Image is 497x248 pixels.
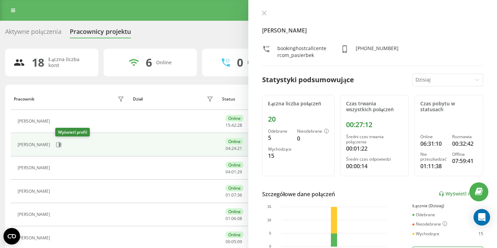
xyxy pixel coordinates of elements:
[262,26,483,35] h4: [PERSON_NAME]
[70,28,131,39] div: Pracownicy projektu
[346,144,403,153] div: 00:01:22
[222,97,235,102] div: Status
[226,239,242,244] div: : :
[420,134,447,139] div: Online
[55,128,90,136] div: Wyświetl profil
[346,162,403,170] div: 00:00:14
[226,146,242,151] div: : :
[452,152,477,157] div: Offline
[478,231,483,236] div: 15
[452,140,477,148] div: 00:32:42
[18,142,52,147] div: [PERSON_NAME]
[226,216,242,221] div: : :
[14,97,35,102] div: Pracownik
[226,239,230,245] span: 00
[231,145,236,151] span: 24
[237,169,242,175] span: 29
[247,60,275,66] div: Rozmawiają
[226,231,243,238] div: Online
[268,147,291,152] div: Wychodzące
[439,191,483,197] a: Wyświetl raport
[474,209,490,226] div: Open Intercom Messenger
[237,122,242,128] span: 28
[237,56,243,69] div: 0
[231,239,236,245] span: 05
[3,228,20,245] button: Open CMP widget
[226,123,242,128] div: : :
[420,152,447,162] div: Nie przeszkadzać
[297,134,329,143] div: 0
[226,193,242,198] div: : :
[268,134,291,142] div: 5
[18,212,52,217] div: [PERSON_NAME]
[420,162,447,170] div: 01:11:38
[226,192,230,198] span: 01
[226,185,243,191] div: Online
[452,157,477,165] div: 07:59:41
[133,97,143,102] div: Dział
[267,218,271,222] text: 10
[231,169,236,175] span: 01
[346,101,403,113] div: Czas trwania wszystkich połączeń
[18,119,52,124] div: [PERSON_NAME]
[231,216,236,221] span: 06
[146,56,152,69] div: 6
[297,129,329,134] div: Nieodebrane
[267,205,271,209] text: 15
[231,122,236,128] span: 42
[5,28,61,39] div: Aktywne połączenia
[226,169,230,175] span: 04
[277,45,327,59] div: bookinghostcallcentercom_pasierbek
[237,145,242,151] span: 21
[262,75,354,85] div: Statystyki podsumowujące
[346,157,403,162] div: Średni czas odpowiedzi
[226,145,230,151] span: 04
[226,115,243,122] div: Online
[226,162,243,168] div: Online
[231,192,236,198] span: 07
[420,140,447,148] div: 06:31:10
[412,221,447,227] div: Nieodebrane
[226,122,230,128] span: 15
[346,134,403,144] div: Średni czas trwania połączenia
[268,152,291,160] div: 15
[237,216,242,221] span: 08
[268,115,329,123] div: 20
[412,203,483,208] div: Łącznie (Dzisiaj)
[452,134,477,139] div: Rozmawia
[226,216,230,221] span: 01
[156,60,172,66] div: Online
[226,208,243,215] div: Online
[18,189,52,194] div: [PERSON_NAME]
[18,165,52,170] div: [PERSON_NAME]
[420,101,477,113] div: Czas pobytu w statusach
[48,57,90,68] div: Łączna liczba kont
[268,129,291,134] div: Odebrane
[237,192,242,198] span: 36
[412,231,439,236] div: Wychodzące
[226,138,243,145] div: Online
[412,212,435,217] div: Odebrane
[269,231,271,235] text: 5
[262,190,335,198] div: Szczegółowe dane połączeń
[18,236,52,240] div: [PERSON_NAME]
[32,56,44,69] div: 18
[268,101,329,107] div: Łączna liczba połączeń
[226,170,242,174] div: : :
[346,121,403,129] div: 00:27:12
[356,45,399,59] div: [PHONE_NUMBER]
[237,239,242,245] span: 09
